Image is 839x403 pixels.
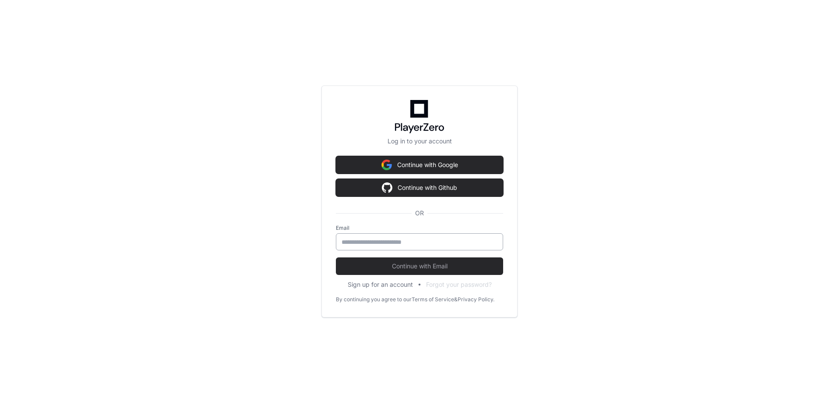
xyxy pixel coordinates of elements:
button: Forgot your password? [426,280,492,289]
span: OR [412,209,427,218]
p: Log in to your account [336,137,503,146]
button: Continue with Google [336,156,503,174]
button: Continue with Email [336,257,503,275]
span: Continue with Email [336,262,503,271]
div: & [454,296,458,303]
button: Continue with Github [336,179,503,196]
div: By continuing you agree to our [336,296,412,303]
img: Sign in with google [381,156,392,174]
img: Sign in with google [382,179,392,196]
a: Privacy Policy. [458,296,494,303]
a: Terms of Service [412,296,454,303]
label: Email [336,225,503,232]
button: Sign up for an account [348,280,413,289]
